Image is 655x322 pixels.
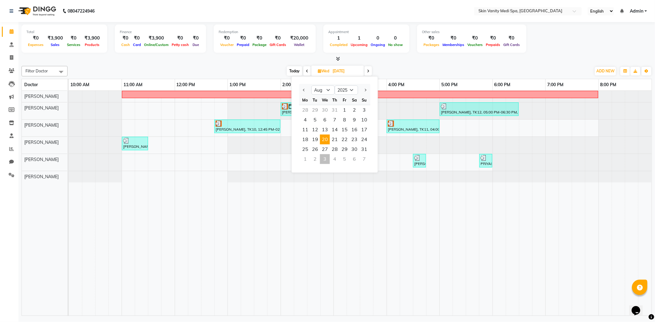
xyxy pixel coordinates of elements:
[340,125,349,135] div: Friday, August 15, 2025
[219,43,235,47] span: Voucher
[26,43,45,47] span: Expenses
[630,8,643,14] span: Admin
[120,43,131,47] span: Cash
[359,154,369,164] div: Sunday, September 7, 2025
[68,2,95,20] b: 08047224946
[340,105,349,115] span: 1
[369,43,387,47] span: Ongoing
[310,95,320,105] div: Tu
[320,125,330,135] div: Wednesday, August 13, 2025
[328,35,349,42] div: 1
[340,135,349,144] span: 22
[359,135,369,144] div: Sunday, August 24, 2025
[170,43,190,47] span: Petty cash
[49,43,61,47] span: Sales
[131,35,142,42] div: ₹0
[359,125,369,135] div: Sunday, August 17, 2025
[330,105,340,115] div: Thursday, July 31, 2025
[340,115,349,125] span: 8
[131,43,142,47] span: Card
[359,115,369,125] span: 10
[331,67,361,76] input: 2025-08-20
[422,35,441,42] div: ₹0
[300,115,310,125] div: Monday, August 4, 2025
[320,154,330,164] div: Wednesday, September 3, 2025
[340,125,349,135] span: 15
[123,138,147,149] div: [PERSON_NAME], TK03, 11:00 AM-11:30 AM, IV DRIPS - RE - GLOW DRIP
[310,135,320,144] span: 19
[349,115,359,125] span: 9
[340,135,349,144] div: Friday, August 22, 2025
[24,157,59,162] span: [PERSON_NAME]
[219,35,235,42] div: ₹0
[335,86,358,95] select: Select year
[320,135,330,144] div: Wednesday, August 20, 2025
[142,43,170,47] span: Online/Custom
[170,35,190,42] div: ₹0
[320,144,330,154] div: Wednesday, August 27, 2025
[268,35,288,42] div: ₹0
[251,43,268,47] span: Package
[599,80,618,89] a: 8:00 PM
[330,154,340,164] div: Thursday, September 4, 2025
[359,144,369,154] div: Sunday, August 31, 2025
[300,135,310,144] div: Monday, August 18, 2025
[330,144,340,154] div: Thursday, August 28, 2025
[281,80,300,89] a: 2:00 PM
[122,80,144,89] a: 11:00 AM
[320,115,330,125] div: Wednesday, August 6, 2025
[359,95,369,105] div: Su
[65,35,82,42] div: ₹0
[330,135,340,144] span: 21
[83,43,101,47] span: Products
[24,94,59,99] span: [PERSON_NAME]
[414,155,425,167] div: [PERSON_NAME], TK13, 04:30 PM-04:45 PM, CONSULTATION
[310,154,320,164] div: Tuesday, September 2, 2025
[349,105,359,115] div: Saturday, August 2, 2025
[349,35,369,42] div: 1
[349,144,359,154] span: 30
[219,29,311,35] div: Redemption
[320,135,330,144] span: 20
[310,125,320,135] span: 12
[502,43,521,47] span: Gift Cards
[387,80,406,89] a: 4:00 PM
[300,125,310,135] div: Monday, August 11, 2025
[330,125,340,135] span: 14
[330,115,340,125] span: 7
[310,105,320,115] div: Tuesday, July 29, 2025
[24,105,59,111] span: [PERSON_NAME]
[359,125,369,135] span: 17
[320,125,330,135] span: 13
[340,154,349,164] div: Friday, September 5, 2025
[328,43,349,47] span: Completed
[349,144,359,154] div: Saturday, August 30, 2025
[288,35,311,42] div: ₹20,000
[330,115,340,125] div: Thursday, August 7, 2025
[493,80,512,89] a: 6:00 PM
[300,135,310,144] span: 18
[480,155,492,167] div: PRIYANKA PARMAR, TK14, 05:45 PM-06:00 PM, CONSULTATION
[369,35,387,42] div: 0
[440,80,459,89] a: 5:00 PM
[293,43,306,47] span: Wallet
[215,121,280,132] div: [PERSON_NAME], TK10, 12:45 PM-02:00 PM, LASER - FULL BODY ([DEMOGRAPHIC_DATA] )
[502,35,521,42] div: ₹0
[340,144,349,154] div: Friday, August 29, 2025
[363,85,368,95] button: Next month
[82,35,102,42] div: ₹3,900
[191,43,201,47] span: Due
[310,125,320,135] div: Tuesday, August 12, 2025
[466,43,484,47] span: Vouchers
[359,115,369,125] div: Sunday, August 10, 2025
[268,43,288,47] span: Gift Cards
[349,43,369,47] span: Upcoming
[359,105,369,115] div: Sunday, August 3, 2025
[330,144,340,154] span: 28
[190,35,201,42] div: ₹0
[311,86,335,95] select: Select month
[120,35,131,42] div: ₹0
[387,121,439,132] div: [PERSON_NAME], TK11, 04:00 PM-05:00 PM, SKIN - MORPHEOUS FACE
[349,115,359,125] div: Saturday, August 9, 2025
[349,154,359,164] div: Saturday, September 6, 2025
